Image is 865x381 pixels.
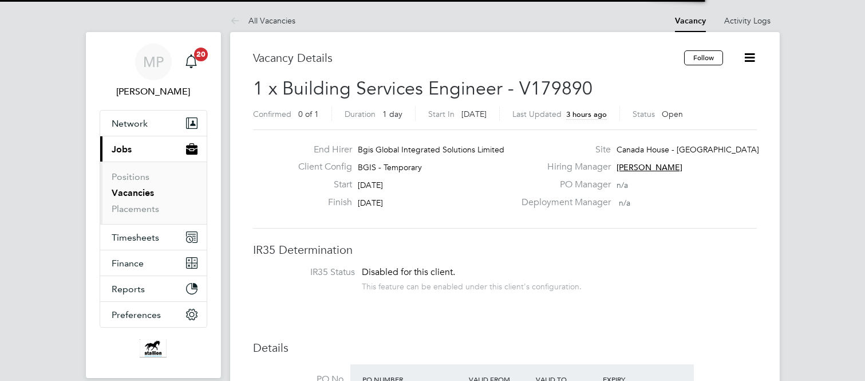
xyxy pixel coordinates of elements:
[112,187,154,198] a: Vacancies
[515,179,611,191] label: PO Manager
[566,109,607,119] span: 3 hours ago
[358,144,504,155] span: Bgis Global Integrated Solutions Limited
[112,258,144,269] span: Finance
[253,340,757,355] h3: Details
[112,203,159,214] a: Placements
[100,136,207,162] button: Jobs
[112,232,159,243] span: Timesheets
[100,302,207,327] button: Preferences
[140,339,166,358] img: stallionrecruitment-logo-retina.png
[100,162,207,224] div: Jobs
[100,44,207,99] a: MP[PERSON_NAME]
[515,197,611,209] label: Deployment Manager
[100,250,207,276] button: Finance
[289,179,352,191] label: Start
[180,44,203,80] a: 20
[358,162,422,172] span: BGIS - Temporary
[345,109,376,119] label: Duration
[253,50,684,65] h3: Vacancy Details
[86,32,221,378] nav: Main navigation
[515,161,611,173] label: Hiring Manager
[230,15,295,26] a: All Vacancies
[358,180,383,190] span: [DATE]
[289,197,352,209] label: Finish
[684,50,723,65] button: Follow
[512,109,562,119] label: Last Updated
[253,242,757,257] h3: IR35 Determination
[382,109,402,119] span: 1 day
[112,144,132,155] span: Jobs
[362,278,582,292] div: This feature can be enabled under this client's configuration.
[100,276,207,301] button: Reports
[633,109,655,119] label: Status
[100,225,207,250] button: Timesheets
[298,109,319,119] span: 0 of 1
[253,109,291,119] label: Confirmed
[194,48,208,61] span: 20
[724,15,771,26] a: Activity Logs
[100,111,207,136] button: Network
[428,109,455,119] label: Start In
[112,171,149,182] a: Positions
[617,180,628,190] span: n/a
[112,118,148,129] span: Network
[662,109,683,119] span: Open
[100,339,207,358] a: Go to home page
[289,161,352,173] label: Client Config
[112,284,145,294] span: Reports
[619,198,630,208] span: n/a
[617,162,682,172] span: [PERSON_NAME]
[461,109,487,119] span: [DATE]
[515,144,611,156] label: Site
[100,85,207,99] span: Martin Paxman
[112,309,161,320] span: Preferences
[617,144,759,155] span: Canada House - [GEOGRAPHIC_DATA]
[675,16,706,26] a: Vacancy
[143,54,164,69] span: MP
[362,266,455,278] span: Disabled for this client.
[264,266,355,278] label: IR35 Status
[358,198,383,208] span: [DATE]
[289,144,352,156] label: End Hirer
[253,77,593,100] span: 1 x Building Services Engineer - V179890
